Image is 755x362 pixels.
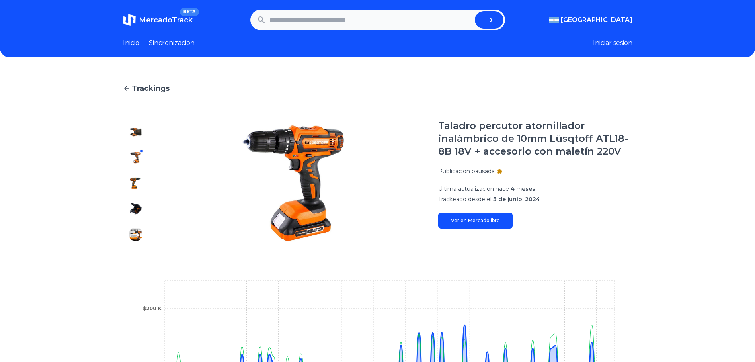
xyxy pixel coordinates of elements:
[438,119,632,158] h1: Taladro percutor atornillador inalámbrico de 10mm Lüsqtoff ATL18-8B 18V + accesorio con maletín 220V
[438,167,495,175] p: Publicacion pausada
[143,306,162,311] tspan: $200 K
[180,8,199,16] span: BETA
[123,83,632,94] a: Trackings
[129,202,142,215] img: Taladro percutor atornillador inalámbrico de 10mm Lüsqtoff ATL18-8B 18V + accesorio con maletín 220V
[123,14,136,26] img: MercadoTrack
[123,14,193,26] a: MercadoTrackBETA
[493,196,540,203] span: 3 de junio, 2024
[129,126,142,139] img: Taladro percutor atornillador inalámbrico de 10mm Lüsqtoff ATL18-8B 18V + accesorio con maletín 220V
[129,228,142,241] img: Taladro percutor atornillador inalámbrico de 10mm Lüsqtoff ATL18-8B 18V + accesorio con maletín 220V
[593,38,632,48] button: Iniciar sesion
[132,83,170,94] span: Trackings
[511,185,535,192] span: 4 meses
[561,15,632,25] span: [GEOGRAPHIC_DATA]
[129,177,142,190] img: Taladro percutor atornillador inalámbrico de 10mm Lüsqtoff ATL18-8B 18V + accesorio con maletín 220V
[149,38,195,48] a: Sincronizacion
[438,185,509,192] span: Ultima actualizacion hace
[438,213,513,229] a: Ver en Mercadolibre
[549,15,632,25] button: [GEOGRAPHIC_DATA]
[123,38,139,48] a: Inicio
[438,196,492,203] span: Trackeado desde el
[164,119,422,247] img: Taladro percutor atornillador inalámbrico de 10mm Lüsqtoff ATL18-8B 18V + accesorio con maletín 220V
[129,151,142,164] img: Taladro percutor atornillador inalámbrico de 10mm Lüsqtoff ATL18-8B 18V + accesorio con maletín 220V
[549,17,559,23] img: Argentina
[139,16,193,24] span: MercadoTrack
